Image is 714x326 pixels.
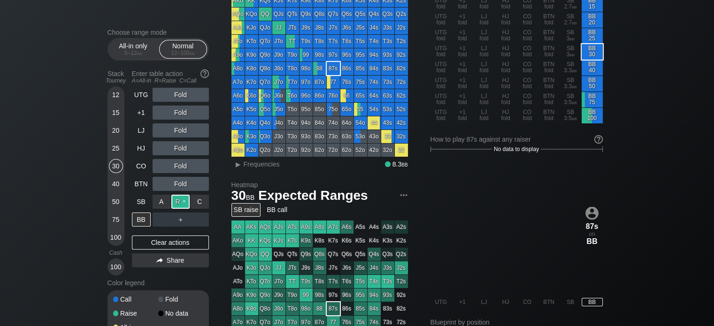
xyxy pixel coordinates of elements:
div: J7o [272,76,285,89]
div: BTN [132,177,151,191]
div: A=All-in R=Raise C=Call [132,77,209,84]
div: AKs [245,220,258,234]
div: R [171,195,190,209]
div: J9o [272,48,285,61]
div: QQ [259,8,272,21]
div: K4o [245,116,258,129]
div: BB 100 [582,108,603,123]
div: 88 [313,62,326,75]
div: AJs [272,220,285,234]
div: Q5o [259,103,272,116]
div: AA [231,220,245,234]
div: Raise [113,310,158,317]
div: HJ fold [495,76,516,91]
div: KJo [245,21,258,34]
div: Tourney [104,77,128,84]
div: QTs [286,8,299,21]
div: LJ fold [474,28,495,44]
div: 92s [395,48,408,61]
div: UTG fold [430,92,452,107]
h2: Heatmap [231,181,408,189]
div: UTG fold [430,44,452,60]
div: 55 [354,103,367,116]
div: T8o [286,62,299,75]
div: A7s [327,220,340,234]
div: K9o [245,48,258,61]
div: J4o [272,116,285,129]
div: J8o [272,62,285,75]
div: 75s [354,76,367,89]
div: Q5s [354,8,367,21]
div: T8s [313,35,326,48]
div: 43s [381,116,394,129]
div: SB raise [231,203,261,217]
div: LJ fold [474,44,495,60]
div: +1 fold [452,28,473,44]
div: SB 2.7 [560,12,581,28]
div: K2o [245,144,258,157]
div: LJ fold [474,60,495,76]
div: T2o [286,144,299,157]
div: A3o [231,130,245,143]
div: 32s [395,130,408,143]
div: 83s [381,62,394,75]
div: J9s [299,21,313,34]
div: SB 3.3 [560,60,581,76]
div: T5o [286,103,299,116]
div: 43o [368,130,381,143]
div: JTs [286,21,299,34]
div: 12 [109,88,123,102]
div: 32o [381,144,394,157]
div: 96s [340,48,353,61]
span: bb [572,67,577,74]
div: Q4s [368,8,381,21]
span: bb [569,35,575,42]
div: SB 3 [560,44,581,60]
div: T6s [340,35,353,48]
div: SB 3.5 [560,92,581,107]
div: Stack [104,66,128,88]
div: Fold [153,177,209,191]
div: BB 25 [582,28,603,44]
div: 98s [313,48,326,61]
div: BB 30 [582,44,603,60]
div: A6o [231,89,245,102]
div: Enter table action [132,66,209,88]
div: 15 [109,106,123,120]
div: No data [158,310,203,317]
div: A8s [313,220,326,234]
span: bb [137,50,142,56]
div: 33 [381,130,394,143]
div: HJ fold [495,108,516,123]
div: 53s [381,103,394,116]
div: BB call [264,203,290,217]
span: bb [246,191,255,202]
div: BB 20 [582,12,603,28]
div: T4s [368,35,381,48]
div: 63o [340,130,353,143]
div: CO fold [517,28,538,44]
div: CO fold [517,12,538,28]
div: CO fold [517,92,538,107]
div: Q7o [259,76,272,89]
div: J3s [381,21,394,34]
div: Fold [153,106,209,120]
div: 96o [299,89,313,102]
div: 100 [109,260,123,274]
div: 22 [395,144,408,157]
div: 72o [327,144,340,157]
span: Frequencies [244,160,280,168]
div: 72s [395,76,408,89]
div: A6s [340,220,353,234]
div: Q3o [259,130,272,143]
span: bb [572,99,577,106]
div: CO fold [517,60,538,76]
div: CO [132,159,151,173]
div: Q4o [259,116,272,129]
img: share.864f2f62.svg [156,258,163,263]
span: bb [401,160,407,168]
div: KTo [245,35,258,48]
span: ✕ [180,199,186,204]
div: JTo [272,35,285,48]
div: 76s [340,76,353,89]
